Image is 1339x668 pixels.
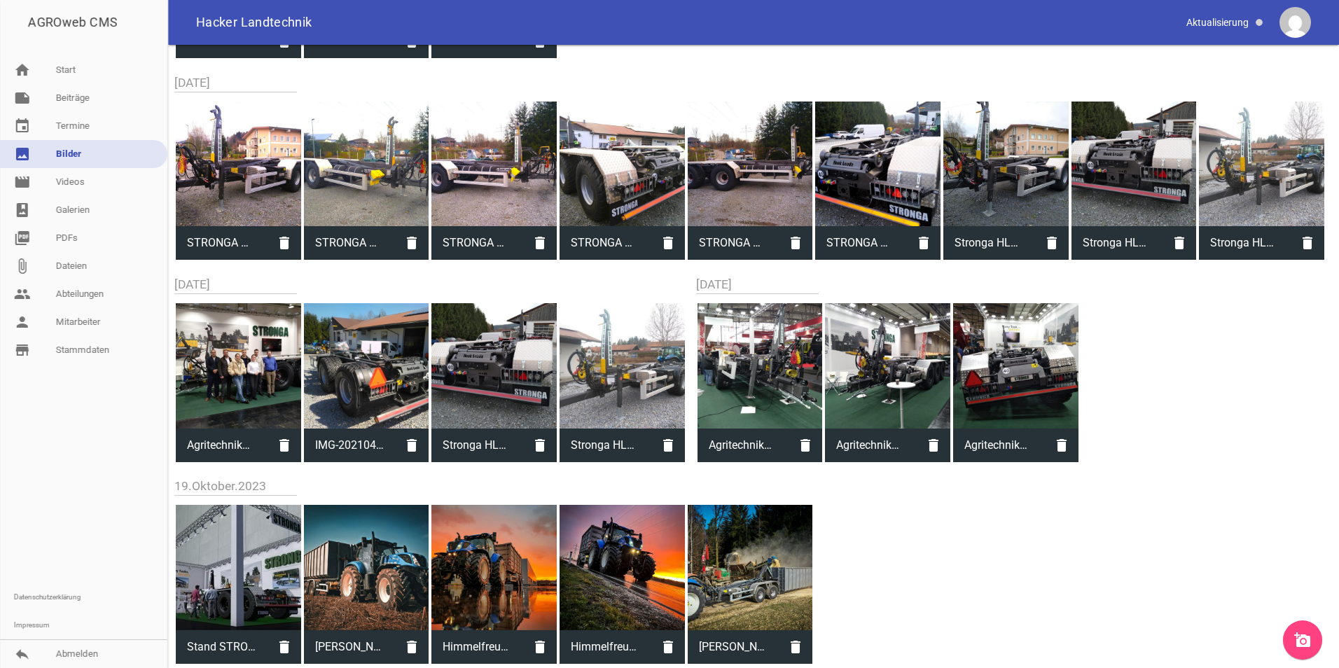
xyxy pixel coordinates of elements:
[174,275,686,294] h2: [DATE]
[815,225,907,261] span: STRONGA HL210 Lager 4.jpeg
[1045,429,1078,462] i: delete
[789,429,822,462] i: delete
[176,629,268,665] span: Stand STRONGA zur Agritechnika.jpg
[196,16,312,29] span: Hacker Landtechnik
[14,258,31,274] i: attach_file
[1199,225,1291,261] span: Stronga HL210 Lager.jpg
[14,286,31,302] i: people
[779,226,812,260] i: delete
[651,429,685,462] i: delete
[14,202,31,218] i: photo_album
[304,427,396,464] span: IMG-20210423-WA0002.jpg
[14,62,31,78] i: home
[1035,226,1069,260] i: delete
[304,225,396,261] span: STRONGA HL210 Lager.jpeg
[953,427,1045,464] span: Agritechnika 2023 5.jpeg
[917,429,950,462] i: delete
[174,74,1326,92] h2: [DATE]
[14,146,31,162] i: image
[14,314,31,330] i: person
[696,275,1080,294] h2: [DATE]
[523,630,557,664] i: delete
[560,225,651,261] span: STRONGA HL210 Lager 5.jpeg
[14,342,31,359] i: store_mall_directory
[825,427,917,464] span: Agritechnika 2023 HL260 2.jpeg
[14,90,31,106] i: note
[688,629,779,665] span: Himmelfreundpointner Johann (1).jpeg
[395,630,429,664] i: delete
[431,427,523,464] span: Stronga HL210 Lager 4.jpg
[698,427,789,464] span: Agritechnika 2023 HL260.jpg
[304,629,396,665] span: Himmelfreundpointner Johann (4).jpeg
[779,630,812,664] i: delete
[14,646,31,662] i: reply
[431,225,523,261] span: STRONGA HL210 Lager 2.jpeg
[176,427,268,464] span: Agritechnika 2023 Team.jpeg
[395,429,429,462] i: delete
[560,629,651,665] span: Himmelfreundpointner Johann (2).jpeg
[395,226,429,260] i: delete
[268,226,301,260] i: delete
[1163,226,1196,260] i: delete
[523,226,557,260] i: delete
[560,427,651,464] span: Stronga HL210 Lager.jpg
[268,429,301,462] i: delete
[688,225,779,261] span: STRONGA HL210 Lager 3.jpeg
[174,477,814,496] h2: 19.Oktober.2023
[523,429,557,462] i: delete
[14,174,31,190] i: movie
[14,230,31,246] i: picture_as_pdf
[651,630,685,664] i: delete
[1071,225,1163,261] span: Stronga HL210 Lager 4.jpg
[1291,226,1324,260] i: delete
[431,629,523,665] span: Himmelfreundpointner Johann (3).jpeg
[907,226,941,260] i: delete
[176,225,268,261] span: STRONGA HL210 Lager 6.jpeg
[14,118,31,134] i: event
[268,630,301,664] i: delete
[943,225,1035,261] span: Stronga HL210 Lager 5.jpg
[1294,632,1311,648] i: add_a_photo
[651,226,685,260] i: delete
